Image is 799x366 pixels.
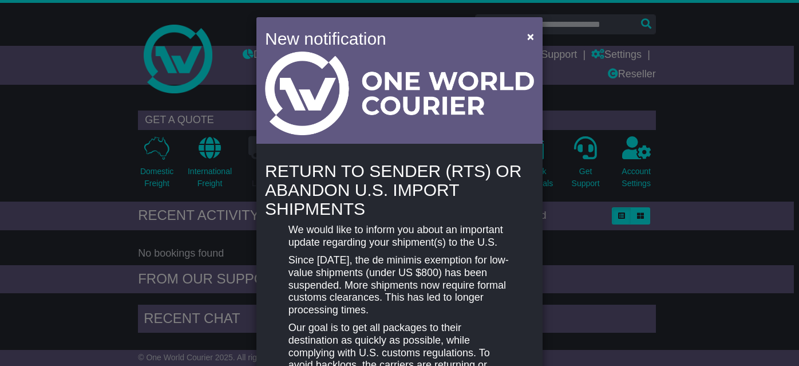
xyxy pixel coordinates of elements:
[527,30,534,43] span: ×
[521,25,540,48] button: Close
[265,26,511,52] h4: New notification
[265,162,534,218] h4: RETURN TO SENDER (RTS) OR ABANDON U.S. IMPORT SHIPMENTS
[288,254,511,316] p: Since [DATE], the de minimis exemption for low-value shipments (under US $800) has been suspended...
[265,52,534,135] img: Light
[288,224,511,249] p: We would like to inform you about an important update regarding your shipment(s) to the U.S.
